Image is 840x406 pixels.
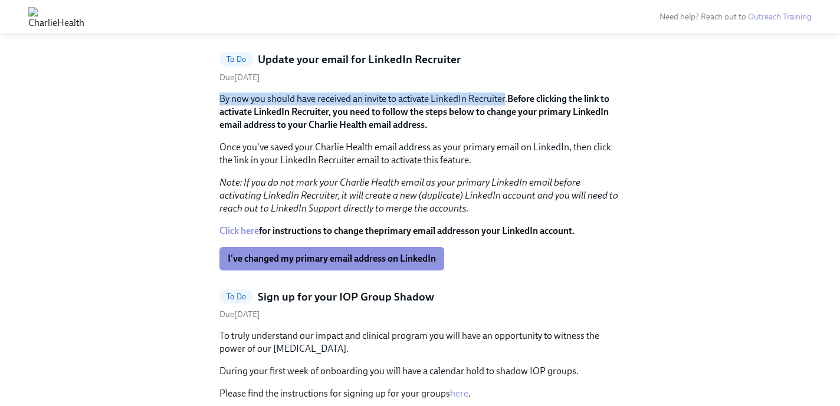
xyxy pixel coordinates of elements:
[219,225,259,236] a: Click here
[228,253,436,265] span: I've changed my primary email address on LinkedIn
[219,289,621,321] a: To DoSign up for your IOP Group ShadowDue[DATE]
[258,52,461,67] h5: Update your email for LinkedIn Recruiter
[219,177,618,214] em: Note: If you do not mark your Charlie Health email as your primary LinkedIn email before activati...
[219,329,621,355] p: To truly understand our impact and clinical program you will have an opportunity to witness the p...
[219,52,621,83] a: To DoUpdate your email for LinkedIn RecruiterDue[DATE]
[379,225,469,236] strong: primary email address
[219,292,253,301] span: To Do
[28,7,84,26] img: CharlieHealth
[219,72,260,82] span: Saturday, September 13th 2025, 10:00 am
[219,93,621,131] p: By now you should have received an invite to activate LinkedIn Recruiter.
[659,12,812,22] span: Need help? Reach out to
[219,247,444,270] button: I've changed my primary email address on LinkedIn
[219,225,575,236] strong: for instructions to change the on your LinkedIn account.
[219,93,609,130] strong: Before clicking the link to activate LinkedIn Recruiter, you need to follow the steps below to ch...
[219,365,621,378] p: During your first week of onboarding you will have a calendar hold to shadow IOP groups.
[258,289,434,305] h5: Sign up for your IOP Group Shadow
[450,388,468,399] a: here
[219,141,621,167] p: Once you've saved your Charlie Health email address as your primary email on LinkedIn, then click...
[748,12,812,22] a: Outreach Training
[219,309,260,319] span: Wednesday, September 10th 2025, 10:00 am
[219,387,621,400] p: Please find the instructions for signing up for your groups .
[219,55,253,64] span: To Do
